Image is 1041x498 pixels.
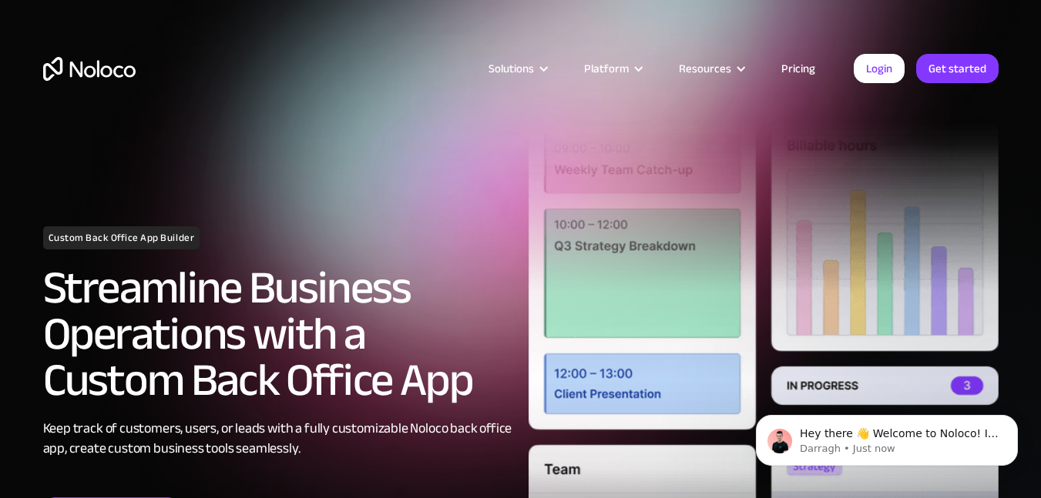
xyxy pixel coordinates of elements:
div: Resources [679,58,731,79]
div: Resources [660,58,762,79]
a: Get started [916,54,999,83]
h1: Custom Back Office App Builder [43,226,200,249]
div: Solutions [469,58,565,79]
a: Pricing [762,58,834,79]
h2: Streamline Business Operations with a Custom Back Office App [43,265,513,403]
div: Platform [584,58,629,79]
iframe: Intercom notifications message [733,383,1041,490]
a: home [43,57,136,81]
div: Solutions [489,58,534,79]
div: Keep track of customers, users, or leads with a fully customizable Noloco back office app, create... [43,419,513,459]
a: Login [854,54,905,83]
div: Platform [565,58,660,79]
